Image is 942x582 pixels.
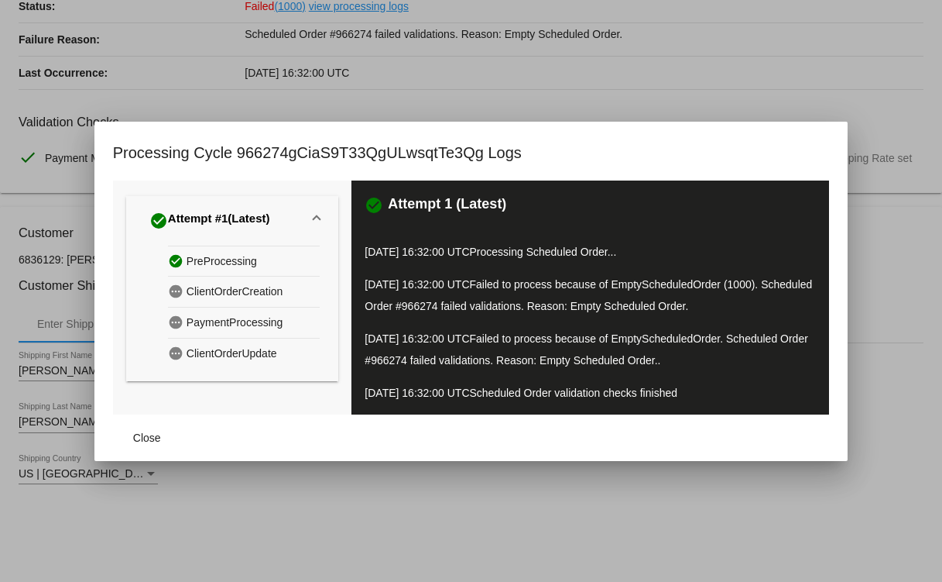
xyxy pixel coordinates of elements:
span: PaymentProcessing [187,311,283,335]
span: Close [133,432,161,444]
mat-expansion-panel-header: Attempt #1(Latest) [126,196,338,246]
mat-icon: check_circle [365,196,383,215]
mat-icon: pending [168,342,187,364]
mat-icon: check_circle [168,250,187,272]
p: [DATE] 16:32:00 UTC [365,241,816,263]
mat-icon: pending [168,280,187,302]
div: Attempt #1 [149,208,270,233]
h3: Attempt 1 (Latest) [388,196,506,215]
p: [DATE] 16:32:00 UTC [365,382,816,404]
div: Attempt #1(Latest) [126,246,338,381]
span: PreProcessing [187,250,257,274]
span: Failed to process because of EmptyScheduledOrder. Scheduled Order #966274 failed validations. Rea... [365,332,808,367]
mat-icon: pending [168,311,187,333]
p: [DATE] 16:32:00 UTC [365,274,816,317]
span: ClientOrderCreation [187,280,283,304]
span: Failed to process because of EmptyScheduledOrder (1000). Scheduled Order #966274 failed validatio... [365,278,812,312]
button: Close dialog [113,424,181,452]
span: ClientOrderUpdate [187,342,277,366]
p: [DATE] 16:32:00 UTC [365,328,816,371]
span: Scheduled Order validation checks finished [470,387,678,399]
mat-icon: check_circle [149,212,168,230]
span: (Latest) [228,212,269,230]
h1: Processing Cycle 966274gCiaS9T33QgULwsqtTe3Qg Logs [113,140,522,165]
span: Processing Scheduled Order... [470,246,617,258]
